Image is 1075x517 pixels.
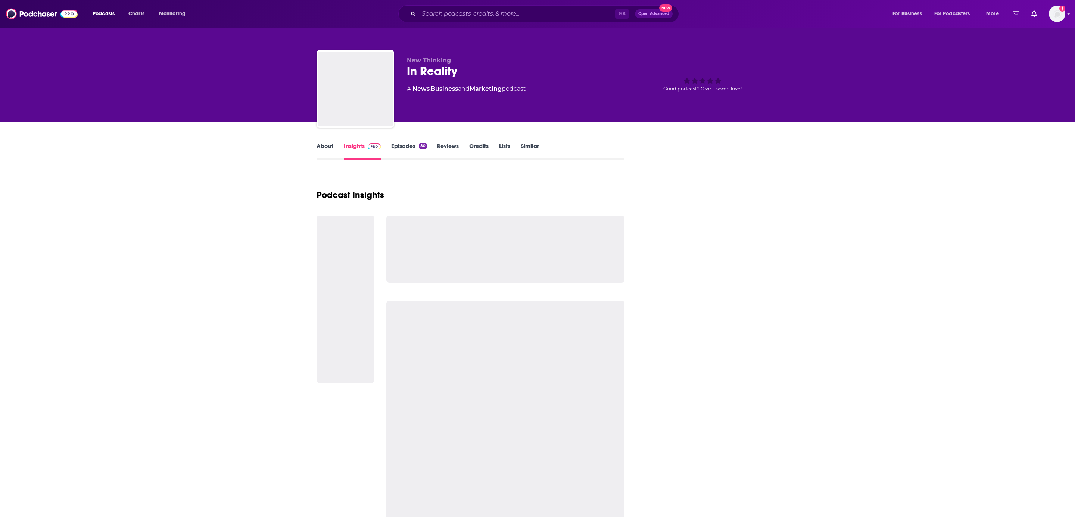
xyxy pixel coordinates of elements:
[1059,6,1065,12] svg: Add a profile image
[929,8,981,20] button: open menu
[407,57,451,64] span: New Thinking
[128,9,144,19] span: Charts
[93,9,115,19] span: Podcasts
[470,85,502,92] a: Marketing
[317,189,384,201] h1: Podcast Insights
[419,8,615,20] input: Search podcasts, credits, & more...
[124,8,149,20] a: Charts
[437,142,459,160] a: Reviews
[1028,7,1040,20] a: Show notifications dropdown
[499,142,510,160] a: Lists
[469,142,489,160] a: Credits
[1049,6,1065,22] button: Show profile menu
[646,57,758,103] div: Good podcast? Give it some love!
[635,9,673,18] button: Open AdvancedNew
[6,7,78,21] img: Podchaser - Follow, Share and Rate Podcasts
[615,9,629,19] span: ⌘ K
[391,142,427,160] a: Episodes80
[368,143,381,149] img: Podchaser Pro
[405,5,686,22] div: Search podcasts, credits, & more...
[1049,6,1065,22] span: Logged in as FIREPodchaser25
[87,8,124,20] button: open menu
[344,142,381,160] a: InsightsPodchaser Pro
[154,8,195,20] button: open menu
[986,9,999,19] span: More
[1049,6,1065,22] img: User Profile
[663,86,742,92] span: Good podcast? Give it some love!
[407,84,526,93] div: A podcast
[412,85,430,92] a: News
[458,85,470,92] span: and
[419,143,427,149] div: 80
[159,9,186,19] span: Monitoring
[981,8,1008,20] button: open menu
[430,85,431,92] span: ,
[659,4,673,12] span: New
[892,9,922,19] span: For Business
[1010,7,1022,20] a: Show notifications dropdown
[521,142,539,160] a: Similar
[638,12,669,16] span: Open Advanced
[934,9,970,19] span: For Podcasters
[431,85,458,92] a: Business
[887,8,931,20] button: open menu
[317,142,333,160] a: About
